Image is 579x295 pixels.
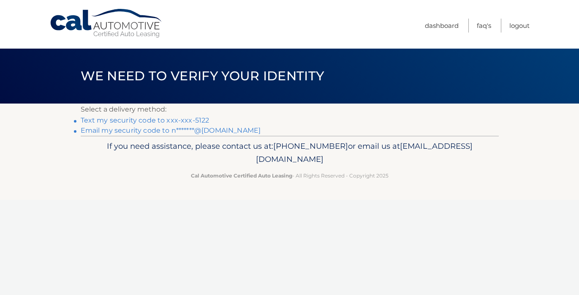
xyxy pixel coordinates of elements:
a: Logout [509,19,530,33]
p: If you need assistance, please contact us at: or email us at [86,139,493,167]
strong: Cal Automotive Certified Auto Leasing [191,172,292,179]
a: Cal Automotive [49,8,163,38]
span: [PHONE_NUMBER] [273,141,348,151]
a: Email my security code to n*******@[DOMAIN_NAME] [81,126,261,134]
a: Text my security code to xxx-xxx-5122 [81,116,209,124]
span: We need to verify your identity [81,68,324,84]
a: Dashboard [425,19,459,33]
p: - All Rights Reserved - Copyright 2025 [86,171,493,180]
a: FAQ's [477,19,491,33]
p: Select a delivery method: [81,104,499,115]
